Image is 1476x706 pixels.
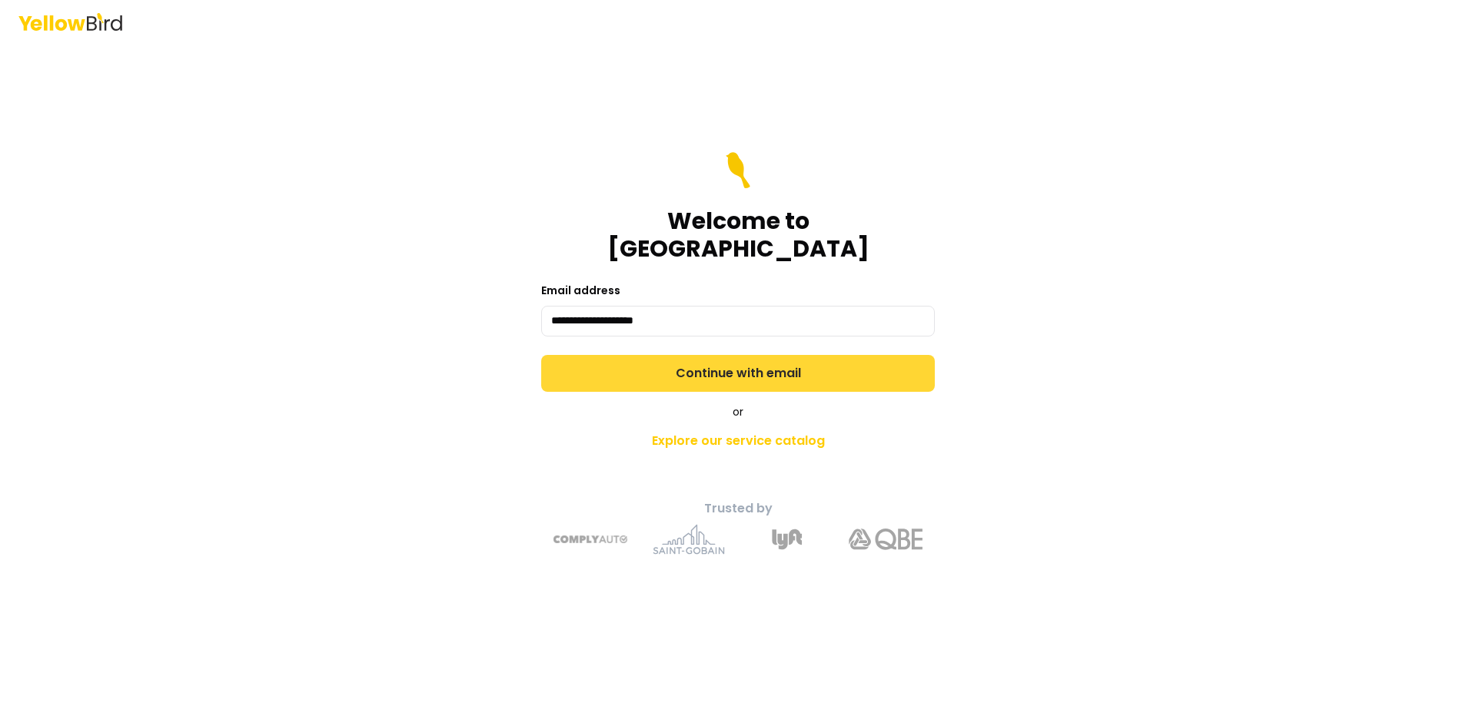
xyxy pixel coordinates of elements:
[541,207,935,263] h1: Welcome to [GEOGRAPHIC_DATA]
[541,355,935,392] button: Continue with email
[541,283,620,298] label: Email address
[467,499,1009,518] p: Trusted by
[467,426,1009,456] a: Explore our service catalog
[733,404,743,419] span: or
